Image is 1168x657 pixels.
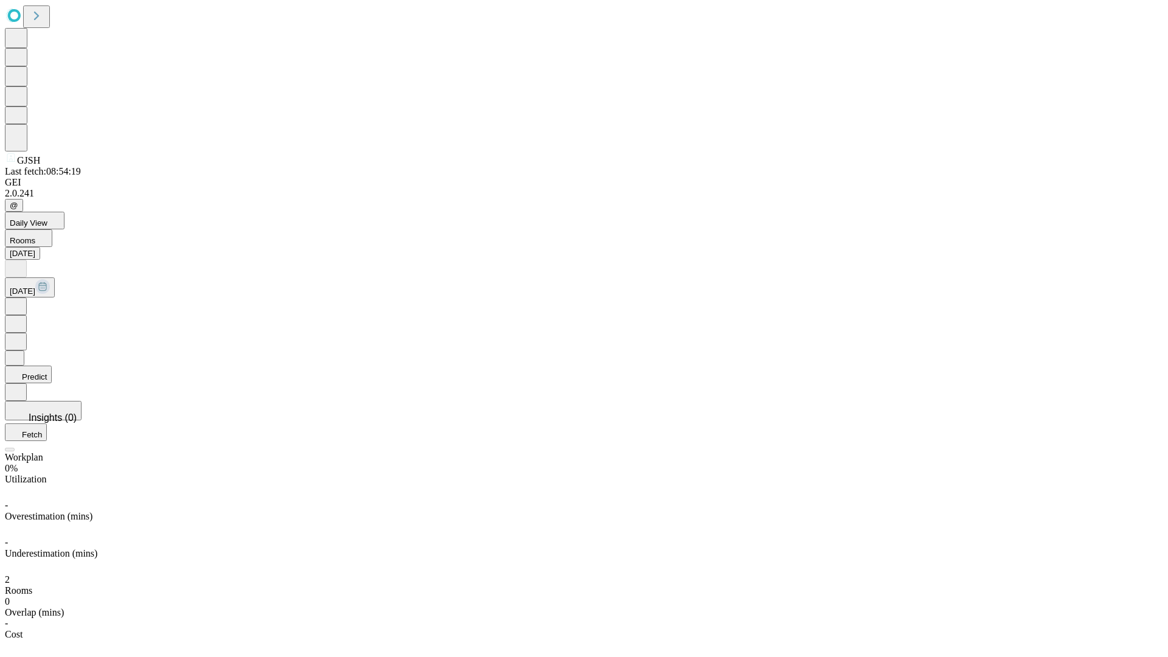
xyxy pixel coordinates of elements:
[10,287,35,296] span: [DATE]
[5,199,23,212] button: @
[5,596,10,607] span: 0
[5,212,64,229] button: Daily View
[5,166,81,176] span: Last fetch: 08:54:19
[5,585,32,596] span: Rooms
[5,574,10,585] span: 2
[5,366,52,383] button: Predict
[5,247,40,260] button: [DATE]
[5,537,8,547] span: -
[5,618,8,628] span: -
[29,412,77,423] span: Insights (0)
[5,452,43,462] span: Workplan
[10,218,47,228] span: Daily View
[5,511,92,521] span: Overestimation (mins)
[10,201,18,210] span: @
[5,629,23,639] span: Cost
[5,607,64,617] span: Overlap (mins)
[10,236,35,245] span: Rooms
[5,401,82,420] button: Insights (0)
[5,548,97,558] span: Underestimation (mins)
[5,474,46,484] span: Utilization
[17,155,40,165] span: GJSH
[5,500,8,510] span: -
[5,423,47,441] button: Fetch
[5,177,1163,188] div: GEI
[5,229,52,247] button: Rooms
[5,188,1163,199] div: 2.0.241
[5,277,55,297] button: [DATE]
[5,463,18,473] span: 0%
